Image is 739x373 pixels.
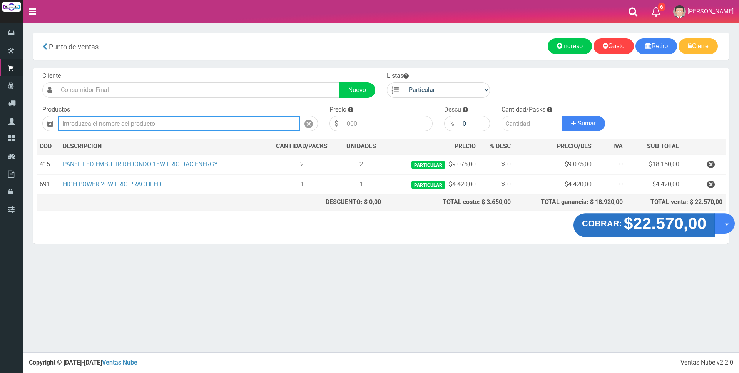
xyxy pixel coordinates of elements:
div: TOTAL ganancia: $ 18.920,00 [517,198,623,207]
th: CANTIDAD/PACKS [265,139,339,154]
label: Productos [42,105,70,114]
span: IVA [613,142,623,150]
div: TOTAL costo: $ 3.650,00 [387,198,511,207]
span: Particular [411,161,445,169]
span: 6 [658,3,665,11]
label: Cliente [42,72,61,80]
a: Gasto [594,38,634,54]
span: Punto de ventas [49,43,99,51]
td: $18.150,00 [626,154,682,175]
label: Precio [329,105,346,114]
label: Cantidad/Packs [502,105,545,114]
img: User Image [673,5,686,18]
a: HIGH POWER 20W FRIO PRACTILED [63,181,161,188]
a: PANEL LED EMBUTIR REDONDO 18W FRIO DAC ENERGY [63,161,218,168]
span: [PERSON_NAME] [687,8,734,15]
td: 1 [339,175,384,195]
td: 1 [265,175,339,195]
div: DESCUENTO: $ 0,00 [268,198,381,207]
th: COD [37,139,60,154]
input: 000 [343,116,433,131]
td: $4.420,00 [626,175,682,195]
td: $9.075,00 [514,154,595,175]
img: Logo grande [2,2,21,12]
a: Nuevo [339,82,375,98]
span: % DESC [490,142,511,150]
strong: Copyright © [DATE]-[DATE] [29,359,137,366]
th: DES [60,139,265,154]
span: SUB TOTAL [647,142,679,151]
span: CRIPCION [74,142,102,150]
td: 2 [339,154,384,175]
td: % 0 [479,175,513,195]
strong: COBRAR: [582,219,622,228]
span: PRECIO [455,142,476,151]
label: Listas [387,72,409,80]
div: Ventas Nube v2.2.0 [680,358,733,367]
span: PRECIO/DES [557,142,592,150]
td: 0 [595,154,626,175]
td: $4.420,00 [384,175,479,195]
input: 000 [459,116,490,131]
td: 691 [37,175,60,195]
div: TOTAL venta: $ 22.570,00 [629,198,722,207]
a: Ventas Nube [102,359,137,366]
span: Particular [411,181,445,189]
button: Sumar [562,116,605,131]
td: $9.075,00 [384,154,479,175]
td: $4.420,00 [514,175,595,195]
input: Consumidor Final [57,82,339,98]
td: 2 [265,154,339,175]
td: 0 [595,175,626,195]
span: Sumar [578,120,596,127]
input: Cantidad [502,116,562,131]
th: UNIDADES [339,139,384,154]
div: % [444,116,459,131]
td: 415 [37,154,60,175]
strong: $22.570,00 [624,214,707,232]
label: Descu [444,105,461,114]
div: $ [329,116,343,131]
a: Ingreso [548,38,592,54]
a: Cierre [679,38,718,54]
button: COBRAR: $22.570,00 [573,213,715,237]
a: Retiro [635,38,677,54]
input: Introduzca el nombre del producto [58,116,300,131]
td: % 0 [479,154,513,175]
